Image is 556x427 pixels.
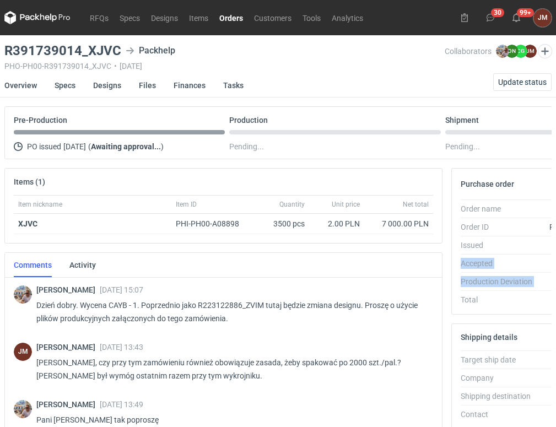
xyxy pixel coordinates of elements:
p: Pani [PERSON_NAME] tak poproszę [36,413,424,426]
div: PHI-PH00-A08898 [176,218,250,229]
a: Finances [174,73,206,98]
span: [DATE] 15:07 [100,285,143,294]
div: Order name [461,203,539,214]
div: PHO-PH00-R391739014_XJVC [DATE] [4,62,445,71]
button: Edit collaborators [538,44,552,58]
h2: Purchase order [461,180,514,188]
span: Unit price [332,200,360,209]
span: Quantity [279,200,305,209]
p: Production [229,116,268,125]
div: PO issued [14,140,225,153]
img: Michał Palasek [14,285,32,304]
a: Designs [145,11,183,24]
p: Pre-Production [14,116,67,125]
div: Production Deviation [461,276,539,287]
span: • [114,62,117,71]
a: Designs [93,73,121,98]
p: Dzień dobry. Wycena CAYB - 1. Poprzednio jako R223122886_ZVIM tutaj będzie zmiana designu. Proszę... [36,299,424,325]
strong: Awaiting approval... [91,142,161,151]
span: Item nickname [18,200,62,209]
div: Issued [461,240,539,251]
a: Tools [297,11,326,24]
span: Pending... [229,140,264,153]
a: Specs [114,11,145,24]
strong: XJVC [18,219,37,228]
span: Update status [498,78,547,86]
div: Packhelp [126,44,175,57]
button: 30 [482,9,499,26]
button: 99+ [508,9,525,26]
p: Shipment [445,116,479,125]
div: Accepted [461,258,539,269]
div: JOANNA MOCZAŁA [533,9,552,27]
a: Files [139,73,156,98]
div: Target ship date [461,354,539,365]
a: Specs [55,73,75,98]
div: Company [461,372,539,383]
span: ( [88,142,91,151]
span: Collaborators [445,47,492,56]
figcaption: CG [514,45,527,58]
figcaption: DN [505,45,519,58]
span: [PERSON_NAME] [36,400,100,409]
span: [DATE] 13:49 [100,400,143,409]
div: 3500 pcs [254,214,309,234]
a: Activity [69,253,96,277]
a: Overview [4,73,37,98]
figcaption: JM [14,343,32,361]
a: Orders [214,11,249,24]
img: Michał Palasek [14,400,32,418]
div: Total [461,294,539,305]
div: 7 000.00 PLN [369,218,429,229]
span: [PERSON_NAME] [36,285,100,294]
h2: Shipping details [461,333,517,342]
span: Net total [403,200,429,209]
div: 2.00 PLN [314,218,360,229]
span: [PERSON_NAME] [36,343,100,352]
h2: Items (1) [14,177,45,186]
span: Item ID [176,200,197,209]
a: RFQs [84,11,114,24]
div: JOANNA MOCZAŁA [14,343,32,361]
a: Tasks [223,73,244,98]
div: Contact [461,409,539,420]
p: [PERSON_NAME], czy przy tym zamówieniu również obowiązuje zasada, żeby spakować po 2000 szt./pal.... [36,356,424,382]
span: ) [161,142,164,151]
a: Items [183,11,214,24]
span: [DATE] 13:43 [100,343,143,352]
div: Shipping destination [461,391,539,402]
button: JM [533,9,552,27]
h3: R391739014_XJVC [4,44,121,57]
figcaption: JM [523,45,537,58]
img: Michał Palasek [496,45,509,58]
a: Comments [14,253,52,277]
div: Order ID [461,221,539,233]
a: Analytics [326,11,369,24]
svg: Packhelp Pro [4,11,71,24]
a: Customers [249,11,297,24]
span: [DATE] [63,140,86,153]
button: Update status [493,73,552,91]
